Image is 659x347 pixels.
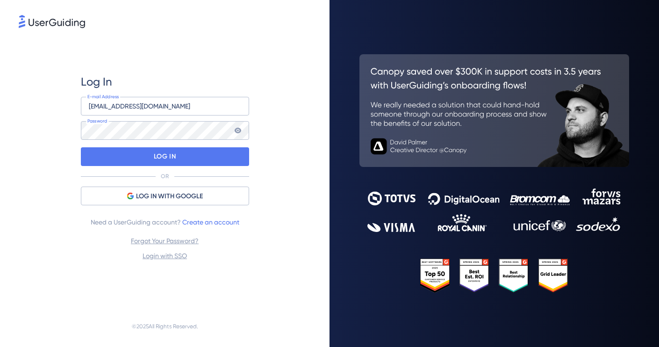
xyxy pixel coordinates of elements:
a: Forgot Your Password? [131,237,199,245]
span: Need a UserGuiding account? [91,217,239,228]
input: example@company.com [81,97,249,116]
p: OR [161,173,169,180]
img: 25303e33045975176eb484905ab012ff.svg [420,259,568,293]
img: 26c0aa7c25a843aed4baddd2b5e0fa68.svg [359,54,629,167]
span: LOG IN WITH GOOGLE [136,191,203,202]
a: Create an account [182,218,239,226]
p: LOG IN [154,149,176,164]
span: © 2025 All Rights Reserved. [132,321,198,332]
img: 8faab4ba6bc7696a72372aa768b0286c.svg [19,15,85,28]
a: Login with SSO [143,252,187,260]
span: Log In [81,74,112,89]
img: 9302ce2ac39453076f5bc0f2f2ca889b.svg [367,188,621,231]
